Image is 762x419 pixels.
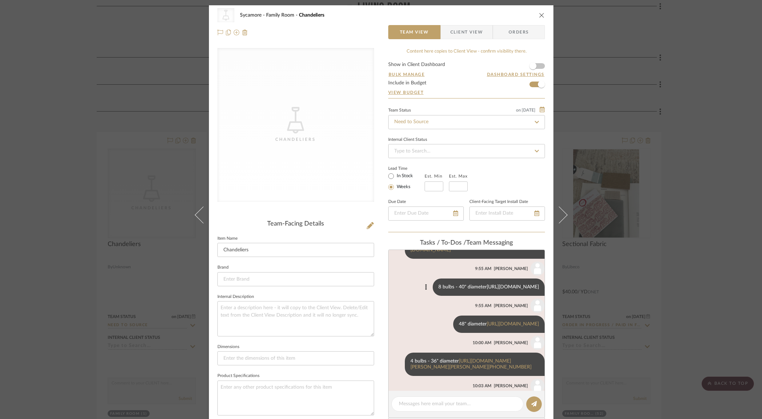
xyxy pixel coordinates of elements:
div: 10:00 AM [473,340,491,346]
img: user_avatar.png [530,262,545,276]
div: 10:03 AM [473,383,491,389]
div: [PERSON_NAME] [494,265,528,272]
div: 48" diameter [453,316,545,333]
span: Team View [400,25,429,39]
div: Chandeliers [260,136,331,143]
label: Weeks [395,184,410,190]
input: Enter the dimensions of this item [217,351,374,365]
div: Internal Client Status [388,138,427,142]
label: Lead Time [388,165,425,172]
div: [PERSON_NAME] [494,383,528,389]
button: Dashboard Settings [487,71,545,78]
img: user_avatar.png [530,336,545,350]
a: [URL][DOMAIN_NAME] [487,285,539,289]
label: In Stock [395,173,413,179]
label: Dimensions [217,345,239,349]
div: [PERSON_NAME] [494,303,528,309]
span: Sycamore [240,13,266,18]
label: Item Name [217,237,238,240]
button: close [539,12,545,18]
a: [URL][DOMAIN_NAME][PERSON_NAME][PERSON_NAME][PHONE_NUMBER] [410,359,532,370]
input: Enter Due Date [388,206,464,221]
span: [DATE] [521,108,536,113]
div: Content here copies to Client View - confirm visibility there. [388,48,545,55]
label: Due Date [388,200,406,204]
a: View Budget [388,90,545,95]
span: Family Room [266,13,299,18]
div: team Messaging [388,239,545,247]
span: Orders [501,25,537,39]
label: Internal Description [217,295,254,299]
input: Enter Brand [217,272,374,286]
button: Bulk Manage [388,71,425,78]
label: Est. Max [449,174,468,179]
img: Remove from project [242,30,248,35]
img: user_avatar.png [530,299,545,313]
div: Team Status [388,109,411,112]
input: Enter Install Date [469,206,545,221]
label: Client-Facing Target Install Date [469,200,528,204]
a: [URL][DOMAIN_NAME] [487,322,539,327]
label: Brand [217,266,229,269]
label: Est. Min [425,174,443,179]
input: Type to Search… [388,115,545,129]
span: on [516,108,521,112]
input: Type to Search… [388,144,545,158]
div: 9:55 AM [475,303,491,309]
div: Team-Facing Details [217,220,374,228]
span: Tasks / To-Dos / [420,240,466,246]
div: 4 bulbs - 36" diameter [405,353,545,376]
mat-radio-group: Select item type [388,172,425,191]
label: Product Specifications [217,374,259,378]
span: Chandeliers [299,13,324,18]
div: 8 bulbs - 40" diameter [433,279,545,296]
span: Client View [450,25,483,39]
input: Enter Item Name [217,243,374,257]
img: user_avatar.png [530,379,545,393]
div: [PERSON_NAME] [494,340,528,346]
div: 9:55 AM [475,265,491,272]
